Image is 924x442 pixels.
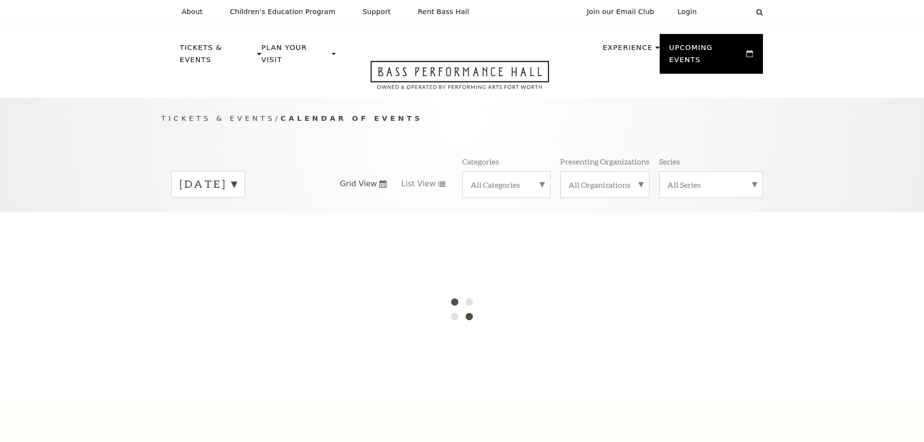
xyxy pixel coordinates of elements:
[179,177,237,192] label: [DATE]
[418,8,470,16] p: Rent Bass Hall
[462,156,499,166] p: Categories
[180,42,255,71] p: Tickets & Events
[568,180,641,190] label: All Organizations
[363,8,391,16] p: Support
[667,180,755,190] label: All Series
[713,7,747,16] select: Select:
[470,180,542,190] label: All Categories
[280,114,422,122] span: Calendar of Events
[261,42,329,71] p: Plan Your Visit
[162,113,763,125] p: /
[602,42,652,59] p: Experience
[230,8,336,16] p: Children's Education Program
[162,114,276,122] span: Tickets & Events
[560,156,649,166] p: Presenting Organizations
[659,156,680,166] p: Series
[401,179,436,189] span: List View
[340,179,377,189] span: Grid View
[669,42,745,71] p: Upcoming Events
[182,8,203,16] p: About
